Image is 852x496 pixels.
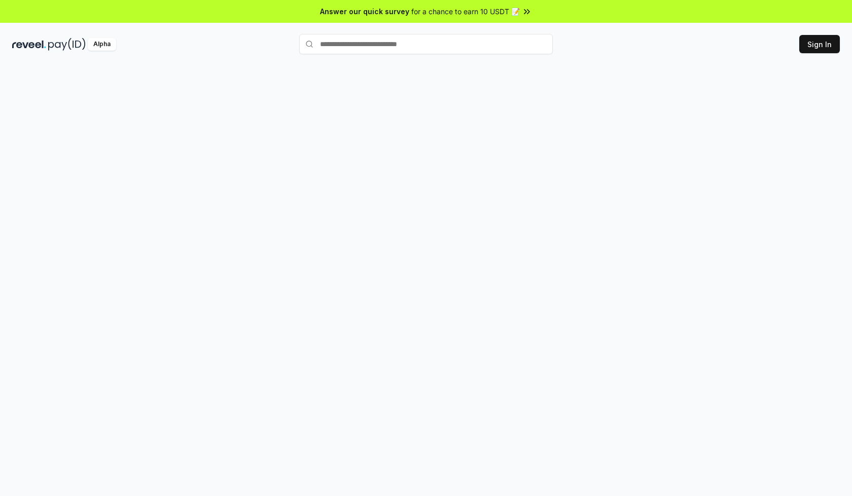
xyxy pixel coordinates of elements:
[48,38,86,51] img: pay_id
[799,35,840,53] button: Sign In
[88,38,116,51] div: Alpha
[411,6,520,17] span: for a chance to earn 10 USDT 📝
[12,38,46,51] img: reveel_dark
[320,6,409,17] span: Answer our quick survey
